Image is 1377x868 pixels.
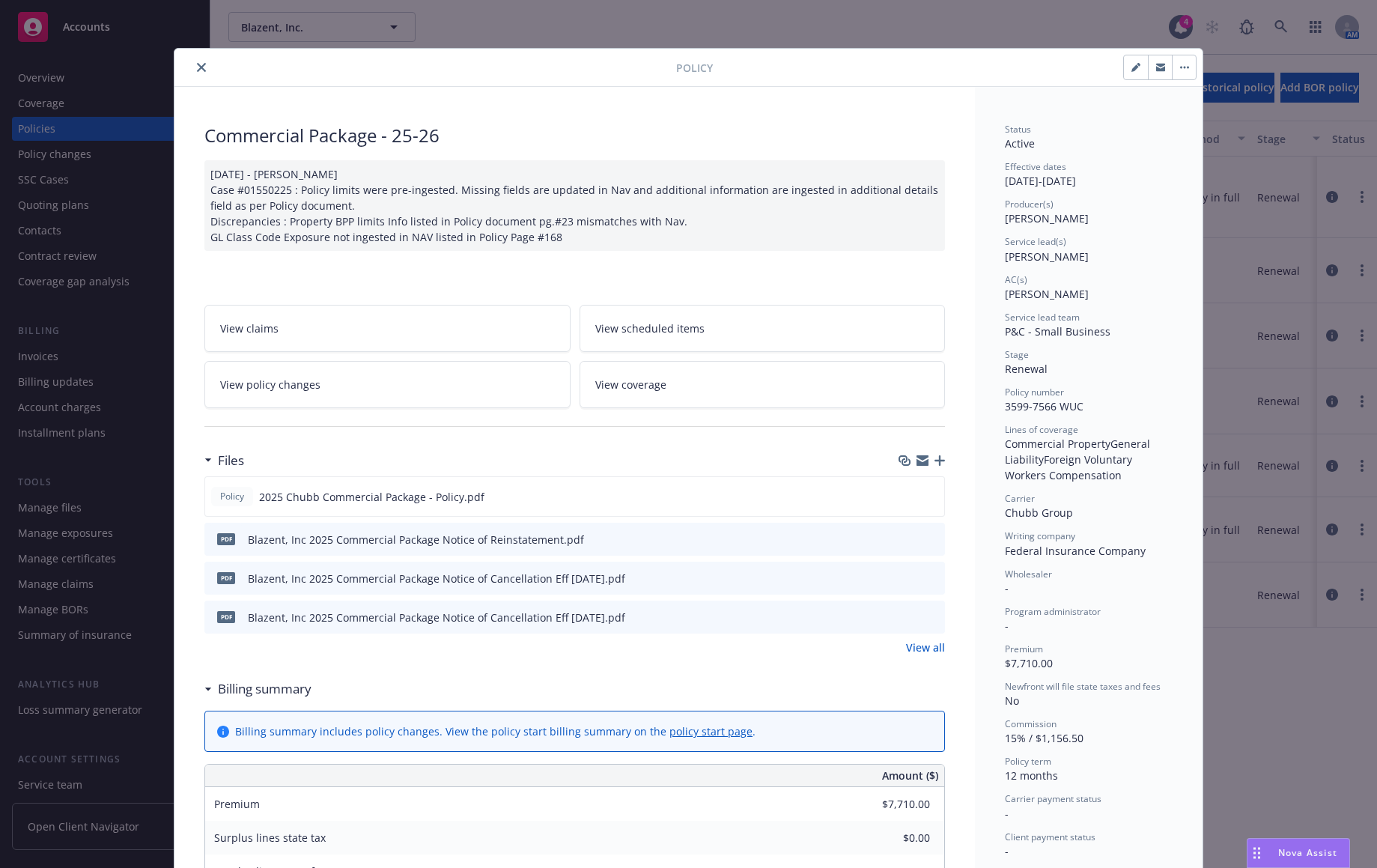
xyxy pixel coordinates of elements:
[1278,846,1337,859] span: Nova Assist
[204,361,571,408] a: View policy changes
[595,321,705,336] span: View scheduled items
[925,532,939,547] button: preview file
[925,489,938,505] button: preview file
[204,679,311,699] div: Billing summary
[1005,656,1053,670] span: $7,710.00
[1005,362,1048,376] span: Renewal
[1005,844,1009,858] span: -
[1005,198,1054,210] span: Producer(s)
[248,571,625,586] div: Blazent, Inc 2025 Commercial Package Notice of Cancellation Eff [DATE].pdf
[220,377,320,392] span: View policy changes
[1005,694,1019,708] span: No
[204,451,244,470] div: Files
[217,490,247,503] span: Policy
[1005,605,1101,618] span: Program administrator
[217,572,235,583] span: pdf
[842,793,939,816] input: 0.00
[1005,437,1153,467] span: General Liability
[218,451,244,470] h3: Files
[882,768,938,783] span: Amount ($)
[1247,838,1350,868] button: Nova Assist
[248,610,625,625] div: Blazent, Inc 2025 Commercial Package Notice of Cancellation Eff [DATE].pdf
[214,831,326,845] span: Surplus lines state tax
[902,571,914,586] button: download file
[1005,235,1066,248] span: Service lead(s)
[925,610,939,625] button: preview file
[1005,437,1110,451] span: Commercial Property
[901,489,913,505] button: download file
[1005,581,1009,595] span: -
[580,305,946,352] a: View scheduled items
[925,571,939,586] button: preview file
[1005,249,1089,264] span: [PERSON_NAME]
[1005,619,1009,633] span: -
[1005,423,1078,436] span: Lines of coverage
[902,532,914,547] button: download file
[217,611,235,622] span: pdf
[1005,123,1031,136] span: Status
[1005,386,1064,398] span: Policy number
[204,305,571,352] a: View claims
[1005,807,1009,821] span: -
[214,797,260,811] span: Premium
[842,827,939,849] input: 0.00
[204,123,945,148] div: Commercial Package - 25-26
[218,679,311,699] h3: Billing summary
[1005,287,1089,301] span: [PERSON_NAME]
[1005,160,1173,189] div: [DATE] - [DATE]
[204,160,945,251] div: [DATE] - [PERSON_NAME] Case #01550225 : Policy limits were pre-ingested. Missing fields are updat...
[220,321,279,336] span: View claims
[1005,568,1052,580] span: Wholesaler
[1005,492,1035,505] span: Carrier
[1005,273,1027,286] span: AC(s)
[1005,544,1146,558] span: Federal Insurance Company
[1005,311,1080,324] span: Service lead team
[580,361,946,408] a: View coverage
[1005,831,1095,843] span: Client payment status
[1005,717,1057,730] span: Commission
[1005,768,1058,783] span: 12 months
[192,58,210,76] button: close
[676,60,713,76] span: Policy
[1005,506,1073,520] span: Chubb Group
[906,640,945,655] a: View all
[1005,399,1083,413] span: 3599-7566 WUC
[1005,792,1101,805] span: Carrier payment status
[235,723,756,739] div: Billing summary includes policy changes. View the policy start billing summary on the .
[595,377,666,392] span: View coverage
[1247,839,1266,867] div: Drag to move
[902,610,914,625] button: download file
[248,532,584,547] div: Blazent, Inc 2025 Commercial Package Notice of Reinstatement.pdf
[1005,680,1161,693] span: Newfront will file state taxes and fees
[1005,529,1075,542] span: Writing company
[669,724,753,738] a: policy start page
[1005,755,1051,768] span: Policy term
[217,533,235,544] span: pdf
[1005,160,1066,173] span: Effective dates
[1005,643,1043,655] span: Premium
[1005,452,1135,482] span: Foreign Voluntary Workers Compensation
[1005,324,1110,339] span: P&C - Small Business
[1005,348,1029,361] span: Stage
[1005,211,1089,225] span: [PERSON_NAME]
[1005,136,1035,151] span: Active
[259,489,484,505] span: 2025 Chubb Commercial Package - Policy.pdf
[1005,731,1083,745] span: 15% / $1,156.50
